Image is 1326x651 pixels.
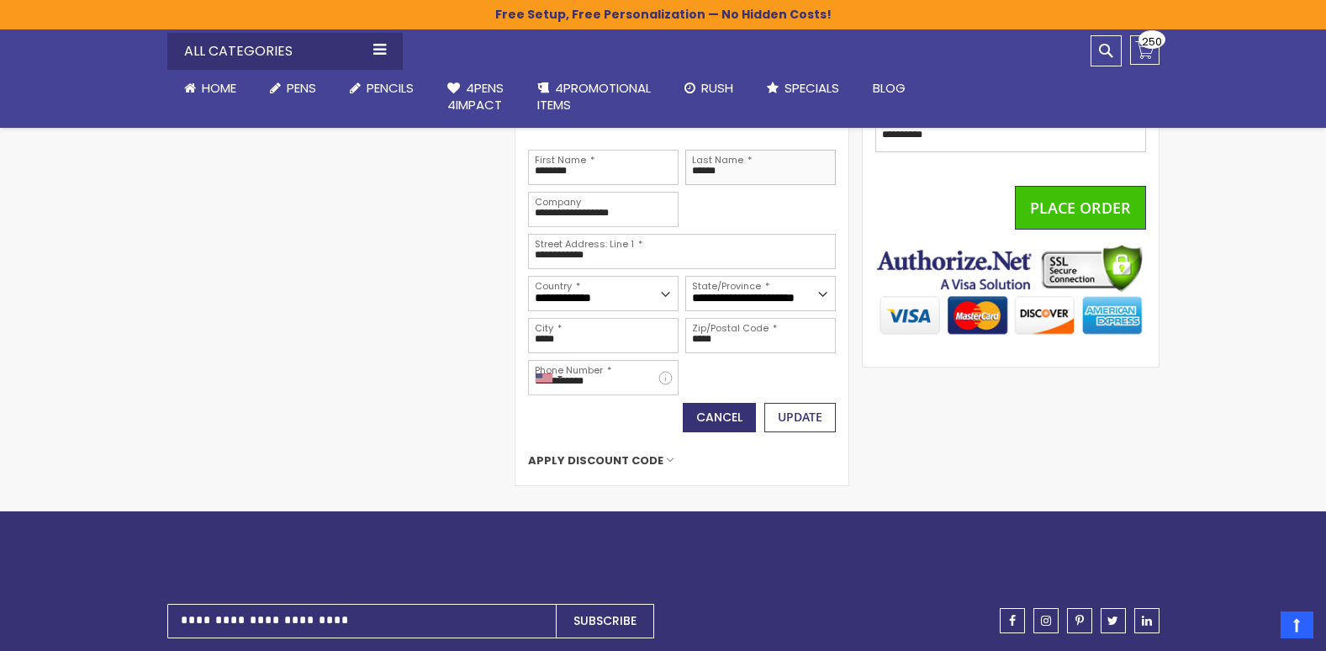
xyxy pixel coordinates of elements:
a: Pens [253,70,333,107]
a: 4PROMOTIONALITEMS [520,70,668,124]
a: instagram [1033,608,1059,633]
button: Place Order [1015,186,1146,230]
span: twitter [1107,615,1118,627]
a: 250 [1130,35,1160,65]
div: United States: +1 [529,361,568,394]
span: Apply Discount Code [528,453,663,468]
button: Cancel [683,403,756,432]
span: Pens [287,79,316,97]
a: pinterest [1067,608,1092,633]
span: Rush [701,79,733,97]
a: facebook [1000,608,1025,633]
span: Home [202,79,236,97]
span: 4PROMOTIONAL ITEMS [537,79,651,114]
span: instagram [1041,615,1051,627]
iframe: Google Customer Reviews [1187,606,1326,651]
a: Specials [750,70,856,107]
a: Rush [668,70,750,107]
span: 4Pens 4impact [447,79,504,114]
a: twitter [1101,608,1126,633]
span: 250 [1142,34,1162,50]
span: pinterest [1075,615,1084,627]
span: linkedin [1142,615,1152,627]
a: Pencils [333,70,431,107]
a: linkedin [1134,608,1160,633]
button: Subscribe [556,604,654,638]
span: Place Order [1030,198,1131,218]
span: Blog [873,79,906,97]
span: Subscribe [573,612,637,629]
a: Blog [856,70,922,107]
button: Update [764,403,836,432]
span: Specials [785,79,839,97]
a: 4Pens4impact [431,70,520,124]
span: Update [778,409,822,425]
a: Home [167,70,253,107]
span: facebook [1009,615,1016,627]
span: Pencils [367,79,414,97]
div: All Categories [167,33,403,70]
span: Cancel [696,409,742,426]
